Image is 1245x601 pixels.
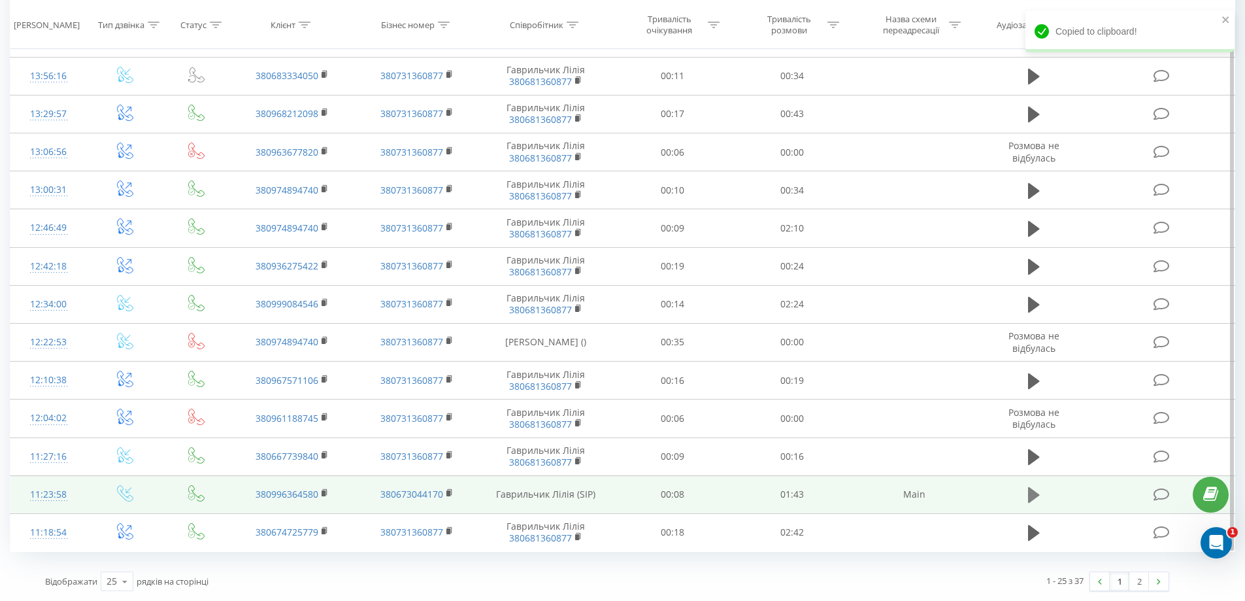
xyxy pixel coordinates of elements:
[509,113,572,126] a: 380681360877
[24,482,74,507] div: 11:23:58
[380,335,443,348] a: 380731360877
[509,456,572,468] a: 380681360877
[613,171,733,209] td: 00:10
[509,532,572,544] a: 380681360877
[380,374,443,386] a: 380731360877
[613,513,733,551] td: 00:18
[256,526,318,538] a: 380674725779
[1129,572,1149,591] a: 2
[733,362,852,400] td: 00:19
[613,400,733,438] td: 00:06
[380,184,443,196] a: 380731360877
[256,412,318,424] a: 380961188745
[509,266,572,278] a: 380681360877
[380,146,443,158] a: 380731360877
[256,146,318,158] a: 380963677820
[24,330,74,355] div: 12:22:53
[381,19,435,30] div: Бізнес номер
[256,488,318,500] a: 380996364580
[510,19,563,30] div: Співробітник
[256,335,318,348] a: 380974894740
[733,323,852,361] td: 00:00
[509,190,572,202] a: 380681360877
[256,69,318,82] a: 380683334050
[733,438,852,475] td: 00:16
[509,75,572,88] a: 380681360877
[24,405,74,431] div: 12:04:02
[380,222,443,234] a: 380731360877
[754,14,824,36] div: Тривалість розмови
[733,133,852,171] td: 00:00
[733,513,852,551] td: 02:42
[1008,139,1059,163] span: Розмова не відбулась
[45,575,97,587] span: Відображати
[24,63,74,89] div: 13:56:16
[613,247,733,285] td: 00:19
[479,400,613,438] td: Гаврильчик Лілія
[256,260,318,272] a: 380936275422
[24,215,74,241] div: 12:46:49
[380,107,443,120] a: 380731360877
[256,222,318,234] a: 380974894740
[733,400,852,438] td: 00:00
[180,19,207,30] div: Статус
[24,292,74,317] div: 12:34:00
[479,95,613,133] td: Гаврильчик Лілія
[479,438,613,475] td: Гаврильчик Лілія
[1221,14,1231,27] button: close
[733,209,852,247] td: 02:10
[380,298,443,310] a: 380731360877
[613,209,733,247] td: 00:09
[479,209,613,247] td: Гаврильчик Лілія
[733,171,852,209] td: 00:34
[479,57,613,95] td: Гаврильчик Лілія
[852,475,976,513] td: Main
[613,95,733,133] td: 00:17
[14,19,80,30] div: [PERSON_NAME]
[733,57,852,95] td: 00:34
[256,298,318,310] a: 380999084546
[479,171,613,209] td: Гаврильчик Лілія
[876,14,946,36] div: Назва схеми переадресації
[635,14,705,36] div: Тривалість очікування
[997,19,1079,30] div: Аудіозапис розмови
[733,95,852,133] td: 00:43
[1008,330,1059,354] span: Розмова не відбулась
[1008,406,1059,430] span: Розмова не відбулась
[509,228,572,240] a: 380681360877
[613,362,733,400] td: 00:16
[479,362,613,400] td: Гаврильчик Лілія
[137,575,208,587] span: рядків на сторінці
[1046,574,1084,587] div: 1 - 25 з 37
[613,323,733,361] td: 00:35
[613,133,733,171] td: 00:06
[380,260,443,272] a: 380731360877
[509,303,572,316] a: 380681360877
[256,107,318,120] a: 380968212098
[479,285,613,323] td: Гаврильчик Лілія
[1201,527,1232,558] iframe: Intercom live chat
[613,475,733,513] td: 00:08
[509,418,572,430] a: 380681360877
[380,450,443,462] a: 380731360877
[613,285,733,323] td: 00:14
[380,412,443,424] a: 380731360877
[1227,527,1238,538] span: 1
[24,101,74,127] div: 13:29:57
[256,374,318,386] a: 380967571106
[479,513,613,551] td: Гаврильчик Лілія
[380,69,443,82] a: 380731360877
[479,247,613,285] td: Гаврильчик Лілія
[1025,10,1235,52] div: Copied to clipboard!
[509,152,572,164] a: 380681360877
[613,438,733,475] td: 00:09
[613,57,733,95] td: 00:11
[256,184,318,196] a: 380974894740
[24,444,74,470] div: 11:27:16
[24,368,74,393] div: 12:10:38
[24,520,74,545] div: 11:18:54
[98,19,144,30] div: Тип дзвінка
[733,247,852,285] td: 00:24
[24,254,74,279] div: 12:42:18
[24,177,74,203] div: 13:00:31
